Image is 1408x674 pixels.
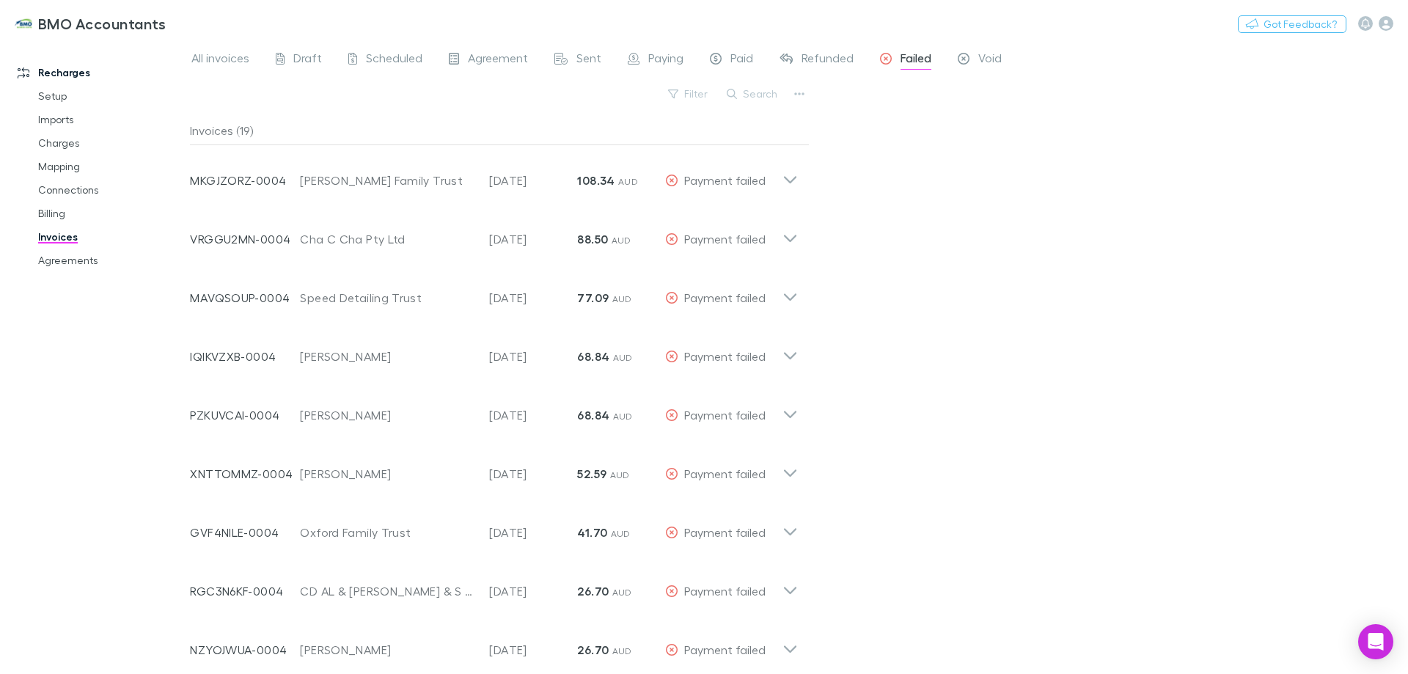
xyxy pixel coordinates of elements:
p: [DATE] [489,582,577,600]
div: VRGGU2MN-0004Cha C Cha Pty Ltd[DATE]88.50 AUDPayment failed [178,204,810,263]
p: MKGJZORZ-0004 [190,172,300,189]
a: Mapping [23,155,198,178]
button: Filter [661,85,716,103]
span: AUD [612,235,631,246]
span: AUD [612,645,632,656]
span: Payment failed [684,642,766,656]
div: GVF4NILE-0004Oxford Family Trust[DATE]41.70 AUDPayment failed [178,497,810,556]
div: MKGJZORZ-0004[PERSON_NAME] Family Trust[DATE]108.34 AUDPayment failed [178,145,810,204]
p: [DATE] [489,348,577,365]
span: AUD [613,352,633,363]
span: Payment failed [684,408,766,422]
div: Speed Detailing Trust [300,289,474,307]
a: Setup [23,84,198,108]
span: Payment failed [684,525,766,539]
div: CD AL & [PERSON_NAME] & S [PERSON_NAME] [300,582,474,600]
p: [DATE] [489,641,577,659]
span: All invoices [191,51,249,70]
div: RGC3N6KF-0004CD AL & [PERSON_NAME] & S [PERSON_NAME][DATE]26.70 AUDPayment failed [178,556,810,615]
div: Cha C Cha Pty Ltd [300,230,474,248]
p: RGC3N6KF-0004 [190,582,300,600]
a: Billing [23,202,198,225]
div: [PERSON_NAME] Family Trust [300,172,474,189]
strong: 26.70 [577,642,609,657]
p: MAVQSOUP-0004 [190,289,300,307]
button: Got Feedback? [1238,15,1346,33]
span: Failed [901,51,931,70]
div: [PERSON_NAME] [300,406,474,424]
a: Connections [23,178,198,202]
p: [DATE] [489,465,577,483]
strong: 77.09 [577,290,609,305]
span: Sent [576,51,601,70]
span: AUD [618,176,638,187]
p: IQIKVZXB-0004 [190,348,300,365]
strong: 88.50 [577,232,608,246]
strong: 68.84 [577,408,609,422]
div: PZKUVCAI-0004[PERSON_NAME][DATE]68.84 AUDPayment failed [178,380,810,439]
span: AUD [611,528,631,539]
a: BMO Accountants [6,6,175,41]
strong: 108.34 [577,173,615,188]
div: [PERSON_NAME] [300,641,474,659]
div: XNTTOMMZ-0004[PERSON_NAME][DATE]52.59 AUDPayment failed [178,439,810,497]
button: Search [719,85,786,103]
p: [DATE] [489,406,577,424]
div: IQIKVZXB-0004[PERSON_NAME][DATE]68.84 AUDPayment failed [178,321,810,380]
span: Refunded [802,51,854,70]
p: [DATE] [489,172,577,189]
div: MAVQSOUP-0004Speed Detailing Trust[DATE]77.09 AUDPayment failed [178,263,810,321]
h3: BMO Accountants [38,15,166,32]
strong: 26.70 [577,584,609,598]
span: Payment failed [684,584,766,598]
a: Imports [23,108,198,131]
a: Agreements [23,249,198,272]
span: Payment failed [684,173,766,187]
a: Charges [23,131,198,155]
span: Agreement [468,51,528,70]
p: VRGGU2MN-0004 [190,230,300,248]
strong: 52.59 [577,466,606,481]
p: [DATE] [489,230,577,248]
div: Oxford Family Trust [300,524,474,541]
span: Payment failed [684,290,766,304]
div: [PERSON_NAME] [300,348,474,365]
span: Scheduled [366,51,422,70]
span: Payment failed [684,232,766,246]
div: [PERSON_NAME] [300,465,474,483]
span: Paid [730,51,753,70]
div: NZYOJWUA-0004[PERSON_NAME][DATE]26.70 AUDPayment failed [178,615,810,673]
p: [DATE] [489,524,577,541]
span: AUD [613,411,633,422]
p: NZYOJWUA-0004 [190,641,300,659]
span: AUD [610,469,630,480]
span: Payment failed [684,349,766,363]
span: Draft [293,51,322,70]
span: Paying [648,51,683,70]
img: BMO Accountants's Logo [15,15,32,32]
a: Invoices [23,225,198,249]
div: Open Intercom Messenger [1358,624,1393,659]
p: GVF4NILE-0004 [190,524,300,541]
p: XNTTOMMZ-0004 [190,465,300,483]
p: [DATE] [489,289,577,307]
a: Recharges [3,61,198,84]
span: AUD [612,293,632,304]
span: Void [978,51,1002,70]
span: Payment failed [684,466,766,480]
span: AUD [612,587,632,598]
strong: 41.70 [577,525,607,540]
strong: 68.84 [577,349,609,364]
p: PZKUVCAI-0004 [190,406,300,424]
